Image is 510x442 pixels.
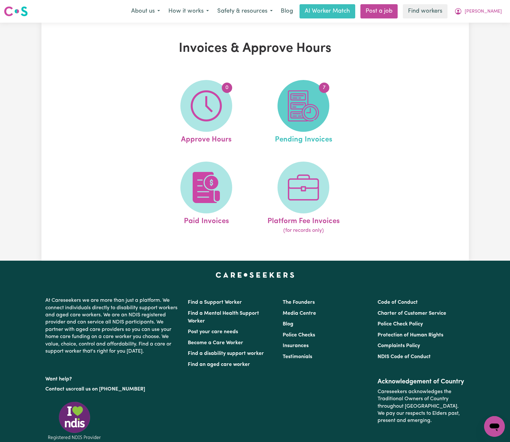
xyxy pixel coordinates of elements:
span: Paid Invoices [184,213,229,227]
a: Find a Support Worker [188,300,242,305]
p: or [45,383,180,395]
a: Find workers [403,4,448,18]
a: The Founders [283,300,315,305]
a: NDIS Code of Conduct [378,354,431,359]
span: Pending Invoices [275,132,332,145]
a: Careseekers home page [216,272,294,278]
a: call us on [PHONE_NUMBER] [76,387,145,392]
a: Blog [277,4,297,18]
a: Post a job [360,4,398,18]
a: Platform Fee Invoices(for records only) [257,162,350,235]
a: Media Centre [283,311,316,316]
a: Become a Care Worker [188,340,243,346]
p: Want help? [45,373,180,383]
a: Approve Hours [160,80,253,145]
span: [PERSON_NAME] [465,8,502,15]
a: Post your care needs [188,329,238,334]
a: Blog [283,322,293,327]
a: Charter of Customer Service [378,311,446,316]
a: Protection of Human Rights [378,333,443,338]
a: Paid Invoices [160,162,253,235]
h1: Invoices & Approve Hours [117,41,394,56]
span: 0 [222,83,232,93]
a: Pending Invoices [257,80,350,145]
a: AI Worker Match [300,4,355,18]
h2: Acknowledgement of Country [378,378,465,386]
button: How it works [164,5,213,18]
a: Police Checks [283,333,315,338]
iframe: Button to launch messaging window [484,416,505,437]
a: Careseekers logo [4,4,28,19]
span: 7 [319,83,329,93]
button: About us [127,5,164,18]
a: Find an aged care worker [188,362,250,367]
p: Careseekers acknowledges the Traditional Owners of Country throughout [GEOGRAPHIC_DATA]. We pay o... [378,386,465,427]
a: Code of Conduct [378,300,418,305]
p: At Careseekers we are more than just a platform. We connect individuals directly to disability su... [45,294,180,357]
a: Find a Mental Health Support Worker [188,311,259,324]
span: Approve Hours [181,132,232,145]
a: Police Check Policy [378,322,423,327]
span: Platform Fee Invoices [267,213,340,227]
img: Careseekers logo [4,6,28,17]
a: Find a disability support worker [188,351,264,356]
button: Safety & resources [213,5,277,18]
span: (for records only) [283,227,324,234]
a: Complaints Policy [378,343,420,348]
a: Contact us [45,387,71,392]
img: Registered NDIS provider [45,401,104,441]
button: My Account [450,5,506,18]
a: Insurances [283,343,309,348]
a: Testimonials [283,354,312,359]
